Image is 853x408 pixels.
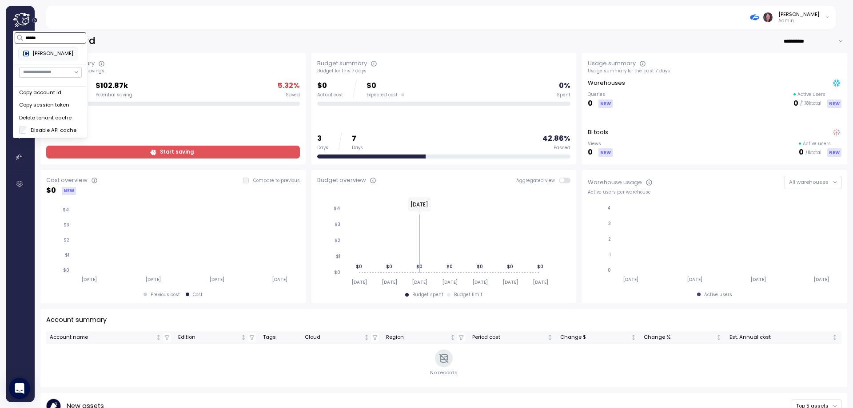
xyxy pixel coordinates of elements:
tspan: [DATE] [351,279,367,285]
div: Budget for this 7 days [317,68,571,74]
p: $0 [317,80,343,92]
p: Admin [778,18,819,24]
div: Copy session token [19,101,82,109]
div: Days [317,145,328,151]
tspan: [DATE] [687,277,703,282]
th: Period costNot sorted [469,331,557,344]
div: NEW [827,148,841,157]
tspan: $2 [335,238,340,243]
p: 7 [352,133,363,145]
tspan: $0 [416,264,422,269]
p: $102.87k [96,80,132,92]
div: Usage summary [588,59,636,68]
div: Potential saving [96,92,132,98]
img: 6809d75fdb3db27ac1038bde.PNG [750,12,759,22]
div: Not sorted [155,334,162,341]
tspan: [DATE] [210,277,225,282]
p: Active users [803,141,831,147]
tspan: $4 [63,207,70,213]
div: Region [386,333,448,341]
tspan: $2 [64,237,70,243]
tspan: $0 [476,264,482,269]
tspan: [DATE] [411,279,427,285]
div: NEW [827,99,841,108]
div: Delete tenant cache [19,114,82,122]
tspan: 1 [610,252,611,257]
tspan: $0 [506,264,513,269]
div: Change $ [560,333,629,341]
tspan: $1 [336,254,340,259]
tspan: $0 [355,264,362,269]
p: $ 0 [46,185,56,197]
tspan: 4 [608,205,611,211]
tspan: $4 [334,206,340,211]
tspan: [DATE] [623,277,638,282]
th: Change $Not sorted [557,331,640,344]
tspan: $0 [446,264,452,269]
a: Start saving [46,146,300,158]
div: Not sorted [630,334,637,341]
button: All warehouses [785,176,841,189]
p: Account summary [46,315,107,325]
div: Period cost [472,333,546,341]
div: [PERSON_NAME] [23,50,73,58]
p: 0 % [559,80,570,92]
div: Not sorted [832,334,838,341]
div: Account name [50,333,154,341]
tspan: $0 [537,264,543,269]
div: Passed [554,145,570,151]
th: EditionNot sorted [175,331,260,344]
div: Annual potential savings [46,68,300,74]
tspan: 2 [609,236,611,242]
img: 68790be77cefade25b759eb0.PNG [23,51,29,56]
th: Est. Annual costNot sorted [726,331,841,344]
div: Tags [263,333,297,341]
span: Start saving [160,146,194,158]
th: CloudNot sorted [301,331,383,344]
p: / 1k total [805,150,821,156]
div: Not sorted [716,334,722,341]
p: BI tools [588,128,608,137]
p: 42.86 % [542,133,570,145]
label: Disable API cache [27,127,77,134]
p: Queries [588,91,613,98]
tspan: [DATE] [814,277,830,282]
p: 0 [588,147,593,158]
div: Previous cost [151,292,180,298]
p: / 1.18k total [800,100,821,107]
tspan: 3 [609,221,611,226]
div: Budget summary [317,59,367,68]
p: $0 [367,80,404,92]
tspan: $3 [335,222,340,227]
div: Not sorted [450,334,456,341]
p: Active users [797,91,825,98]
div: Warehouse usage [588,178,642,187]
div: Days [352,145,363,151]
div: Not sorted [240,334,247,341]
span: Expected cost [367,92,398,98]
tspan: [DATE] [145,277,161,282]
tspan: [DATE] [381,279,397,285]
tspan: $3 [64,222,70,228]
div: Actual cost [317,92,343,98]
p: Views [588,141,613,147]
th: Change %Not sorted [640,331,725,344]
tspan: [DATE] [442,279,457,285]
div: NEW [62,187,76,195]
div: Copy account id [19,89,82,97]
div: Budget spent [412,292,443,298]
div: Cost [193,292,203,298]
tspan: [DATE] [81,277,97,282]
button: Expand navigation [29,17,40,24]
div: Budget limit [454,292,482,298]
span: All warehouses [789,178,829,186]
text: [DATE] [411,201,428,208]
tspan: $0 [386,264,392,269]
p: 0 [588,98,593,110]
tspan: [DATE] [532,279,548,285]
div: [PERSON_NAME] [778,11,819,18]
p: Warehouses [588,79,625,87]
p: 0 [793,98,798,110]
div: Not sorted [363,334,370,341]
div: Cloud [305,333,363,341]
